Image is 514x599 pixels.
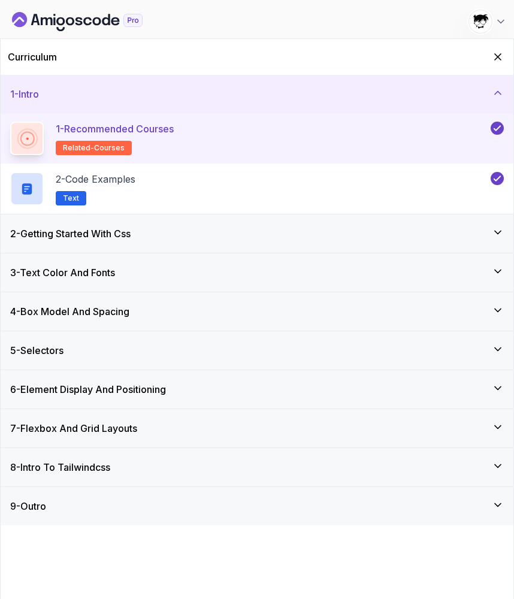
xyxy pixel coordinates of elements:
h2: Curriculum [8,50,57,64]
button: 3-Text Color And Fonts [1,253,513,292]
h3: 3 - Text Color And Fonts [10,265,115,280]
button: 7-Flexbox And Grid Layouts [1,409,513,447]
button: 6-Element Display And Positioning [1,370,513,409]
button: 1-Recommended Coursesrelated-courses [10,122,504,155]
button: 1-Intro [1,75,513,113]
h3: 2 - Getting Started With Css [10,226,131,241]
h3: 7 - Flexbox And Grid Layouts [10,421,137,435]
span: Text [63,193,79,203]
h3: 5 - Selectors [10,343,64,358]
button: 8-Intro To Tailwindcss [1,448,513,486]
button: 2-Code ExamplesText [10,172,504,205]
h3: 6 - Element Display And Positioning [10,382,166,397]
button: 2-Getting Started With Css [1,214,513,253]
p: 1 - Recommended Courses [56,122,174,136]
button: 4-Box Model And Spacing [1,292,513,331]
a: Dashboard [12,12,170,31]
span: related-courses [63,143,125,153]
button: user profile image [468,10,507,34]
button: 9-Outro [1,487,513,525]
p: 2 - Code Examples [56,172,135,186]
h3: 1 - Intro [10,87,39,101]
img: user profile image [469,10,492,33]
h3: 8 - Intro To Tailwindcss [10,460,110,474]
h3: 9 - Outro [10,499,46,513]
button: Hide Curriculum for mobile [489,49,506,65]
button: 5-Selectors [1,331,513,370]
h3: 4 - Box Model And Spacing [10,304,129,319]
